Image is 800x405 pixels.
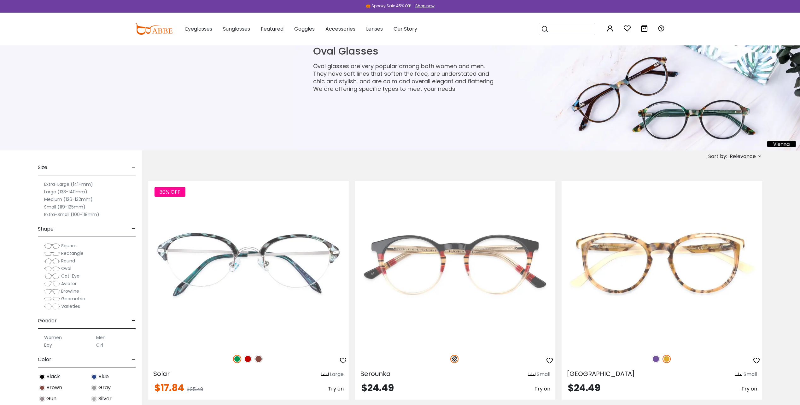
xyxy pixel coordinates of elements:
[355,181,556,348] img: Pattern Berounka - Acetate ,Universal Bridge Fit
[135,23,172,35] img: abbeglasses.com
[328,385,344,392] span: Try on
[415,3,435,9] div: Shop now
[153,369,170,378] span: Solar
[741,383,757,395] button: Try on
[131,221,136,237] span: -
[735,372,742,377] img: size ruler
[61,243,77,249] span: Square
[708,153,727,160] span: Sort by:
[330,371,344,378] div: Large
[44,180,93,188] label: Extra-Large (141+mm)
[61,258,75,264] span: Round
[295,45,800,150] img: 1646017897417.jpg
[98,395,112,402] span: Silver
[254,355,263,363] img: Brown
[562,181,762,348] img: Yellow Innsbruck - Acetate ,Universal Bridge Fit
[46,373,60,380] span: Black
[38,313,57,328] span: Gender
[98,373,109,380] span: Blue
[663,355,671,363] img: Yellow
[98,384,111,391] span: Gray
[313,45,495,57] h1: Oval Glasses
[61,303,80,309] span: Varieties
[38,221,54,237] span: Shape
[185,25,212,32] span: Eyeglasses
[131,352,136,367] span: -
[61,265,71,272] span: Oval
[328,383,344,395] button: Try on
[44,281,60,287] img: Aviator.png
[223,25,250,32] span: Sunglasses
[366,3,411,9] div: 🎃 Spooky Sale 45% Off!
[61,280,77,287] span: Aviator
[61,296,85,302] span: Geometric
[361,381,394,395] span: $24.49
[528,372,535,377] img: size ruler
[394,25,417,32] span: Our Story
[325,25,355,32] span: Accessories
[741,385,757,392] span: Try on
[44,266,60,272] img: Oval.png
[46,384,62,391] span: Brown
[568,381,600,395] span: $24.49
[91,374,97,380] img: Blue
[44,288,60,295] img: Browline.png
[44,188,87,196] label: Large (133-140mm)
[155,187,185,197] span: 30% OFF
[44,243,60,249] img: Square.png
[44,203,85,211] label: Small (119-125mm)
[46,395,56,402] span: Gun
[652,355,660,363] img: Purple
[44,341,52,349] label: Boy
[39,396,45,402] img: Gun
[44,196,93,203] label: Medium (126-132mm)
[412,3,435,9] a: Shop now
[39,374,45,380] img: Black
[38,160,47,175] span: Size
[567,369,635,378] span: [GEOGRAPHIC_DATA]
[450,355,458,363] img: Pattern
[44,296,60,302] img: Geometric.png
[155,381,184,395] span: $17.84
[233,355,241,363] img: Green
[91,396,97,402] img: Silver
[96,334,106,341] label: Men
[294,25,315,32] span: Goggles
[730,151,756,162] span: Relevance
[44,250,60,257] img: Rectangle.png
[44,211,99,218] label: Extra-Small (100-118mm)
[61,288,79,294] span: Browline
[313,62,495,93] p: Oval glasses are very popular among both women and men. They have soft lines that soften the face...
[744,371,757,378] div: Small
[38,352,51,367] span: Color
[61,250,84,256] span: Rectangle
[96,341,103,349] label: Girl
[148,181,349,348] img: Green Solar - Metal,TR ,Adjust Nose Pads
[534,385,550,392] span: Try on
[261,25,283,32] span: Featured
[537,371,550,378] div: Small
[131,313,136,328] span: -
[360,369,391,378] span: Berounka
[534,383,550,395] button: Try on
[321,372,329,377] img: size ruler
[44,258,60,264] img: Round.png
[91,385,97,391] img: Gray
[366,25,383,32] span: Lenses
[187,386,203,393] span: $25.49
[244,355,252,363] img: Red
[44,303,60,310] img: Varieties.png
[61,273,79,279] span: Cat-Eye
[131,160,136,175] span: -
[44,273,60,279] img: Cat-Eye.png
[44,334,62,341] label: Women
[39,385,45,391] img: Brown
